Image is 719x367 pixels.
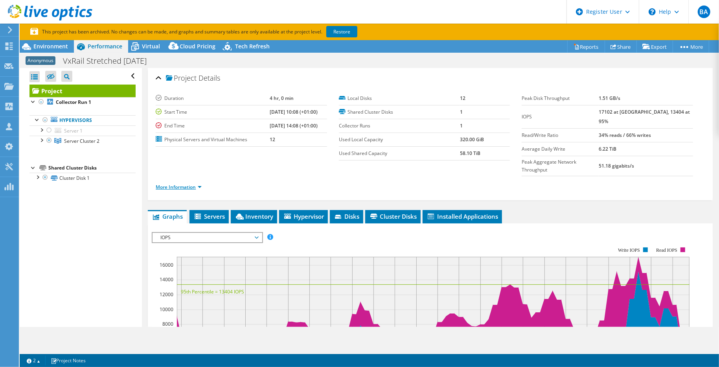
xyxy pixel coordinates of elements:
span: Inventory [235,212,273,220]
a: Server Cluster 2 [29,136,136,146]
text: 14000 [160,276,173,283]
b: Collector Run 1 [56,99,91,105]
b: [DATE] 10:08 (+01:00) [270,109,318,115]
text: 95th Percentile = 13404 IOPS [181,288,244,295]
text: Read IOPS [656,247,678,253]
span: Cloud Pricing [180,42,215,50]
label: Peak Aggregate Network Throughput [522,158,599,174]
label: Used Shared Capacity [339,149,460,157]
p: This project has been archived. No changes can be made, and graphs and summary tables are only av... [30,28,416,36]
text: 10000 [160,306,173,313]
a: Cluster Disk 1 [29,173,136,183]
h1: VxRail Stretched [DATE] [59,57,159,65]
text: 8000 [162,321,173,327]
span: Tech Refresh [235,42,270,50]
label: End Time [156,122,270,130]
b: 4 hr, 0 min [270,95,294,101]
span: Details [199,73,220,83]
span: Hypervisor [283,212,324,220]
label: Local Disks [339,94,460,102]
span: Anonymous [26,56,55,65]
a: More Information [156,184,202,190]
b: [DATE] 14:08 (+01:00) [270,122,318,129]
span: Virtual [142,42,160,50]
span: Environment [33,42,68,50]
label: Average Daily Write [522,145,599,153]
a: Collector Run 1 [29,97,136,107]
span: Cluster Disks [369,212,417,220]
a: Project Notes [45,356,91,365]
a: Export [636,41,673,53]
label: Collector Runs [339,122,460,130]
a: Project [29,85,136,97]
b: 12 [460,95,465,101]
span: Servers [193,212,225,220]
span: Installed Applications [427,212,498,220]
b: 17102 at [GEOGRAPHIC_DATA], 13404 at 95% [599,109,690,125]
label: Start Time [156,108,270,116]
div: Shared Cluster Disks [48,163,136,173]
b: 1 [460,122,463,129]
label: Physical Servers and Virtual Machines [156,136,270,144]
b: 51.18 gigabits/s [599,162,634,169]
span: Performance [88,42,122,50]
label: Read/Write Ratio [522,131,599,139]
a: Reports [567,41,605,53]
a: Hypervisors [29,115,136,125]
label: Duration [156,94,270,102]
b: 12 [270,136,275,143]
b: 320.00 GiB [460,136,484,143]
a: More [673,41,709,53]
text: 12000 [160,291,173,298]
b: 58.10 TiB [460,150,480,157]
a: 2 [21,356,46,365]
label: Used Local Capacity [339,136,460,144]
a: Restore [326,26,357,37]
a: Share [605,41,637,53]
span: BA [698,6,710,18]
b: 6.22 TiB [599,146,616,152]
svg: \n [649,8,656,15]
b: 34% reads / 66% writes [599,132,651,138]
span: Disks [334,212,359,220]
span: Graphs [152,212,183,220]
label: Shared Cluster Disks [339,108,460,116]
a: Server 1 [29,125,136,136]
span: Server Cluster 2 [64,138,99,144]
text: Write IOPS [618,247,640,253]
span: Project [166,74,197,82]
label: Peak Disk Throughput [522,94,599,102]
span: IOPS [156,233,257,242]
b: 1.51 GB/s [599,95,620,101]
span: Server 1 [64,127,83,134]
text: 16000 [160,262,173,268]
label: IOPS [522,113,599,121]
b: 1 [460,109,463,115]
